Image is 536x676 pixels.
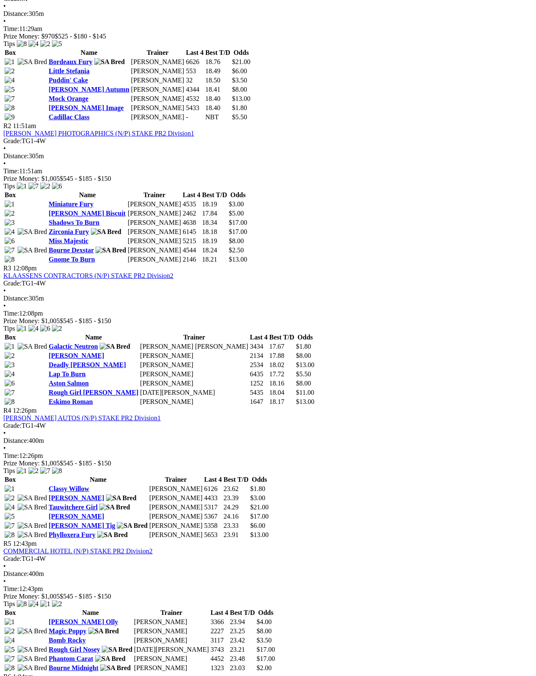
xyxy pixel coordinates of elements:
[17,40,27,48] img: 8
[52,182,62,190] img: 6
[232,113,247,121] span: $5.50
[3,422,533,429] div: TG1-4W
[205,58,231,66] td: 18.76
[140,398,249,406] td: [PERSON_NAME]
[140,342,249,351] td: [PERSON_NAME] [PERSON_NAME]
[5,95,15,103] img: 7
[5,228,15,236] img: 4
[3,130,194,137] a: [PERSON_NAME] PHOTOGRAPHICS (N/P) STAKE PR2 Division1
[17,467,27,475] img: 1
[127,255,181,264] td: [PERSON_NAME]
[140,379,249,388] td: [PERSON_NAME]
[3,310,533,317] div: 12:08pm
[18,646,47,653] img: SA Bred
[229,219,247,226] span: $17.00
[5,494,15,502] img: 2
[5,113,15,121] img: 9
[186,85,204,94] td: 4344
[269,333,295,342] th: Best T/D
[49,343,98,350] a: Galactic Neutron
[3,265,11,272] span: R3
[250,361,268,369] td: 2534
[3,272,173,279] a: KLAASSENS CONTRACTORS (N/P) STAKE PR2 Division2
[5,104,15,112] img: 8
[3,10,28,17] span: Distance:
[49,627,86,635] a: Magic Poppy
[49,352,104,359] a: [PERSON_NAME]
[5,361,15,369] img: 3
[5,191,16,198] span: Box
[201,209,227,218] td: 17.84
[250,494,265,501] span: $3.00
[205,104,231,112] td: 18.40
[149,531,203,539] td: [PERSON_NAME]
[131,85,185,94] td: [PERSON_NAME]
[18,247,47,254] img: SA Bred
[223,503,249,511] td: 24.29
[3,167,533,175] div: 11:51am
[131,76,185,85] td: [PERSON_NAME]
[49,504,98,511] a: Tauwitchere Girl
[5,618,15,626] img: 1
[49,228,89,235] a: Zirconia Fury
[3,437,28,444] span: Distance:
[232,104,247,111] span: $1.80
[204,485,222,493] td: 6126
[296,333,315,342] th: Odds
[250,333,268,342] th: Last 4
[52,40,62,48] img: 5
[49,522,115,529] a: [PERSON_NAME] Tig
[205,49,231,57] th: Best T/D
[49,637,85,644] a: Bomb Rocky
[52,325,62,332] img: 2
[5,485,15,493] img: 1
[52,467,62,475] img: 8
[201,246,227,254] td: 18.24
[3,167,19,175] span: Time:
[18,627,47,635] img: SA Bred
[5,646,15,653] img: 5
[49,237,88,244] a: Miss Majestic
[3,555,22,562] span: Grade:
[28,182,39,190] img: 7
[40,40,50,48] img: 2
[3,40,15,47] span: Tips
[13,265,37,272] span: 12:08pm
[3,325,15,332] span: Tips
[5,247,15,254] img: 7
[131,67,185,75] td: [PERSON_NAME]
[49,618,118,625] a: [PERSON_NAME] Olly
[149,512,203,521] td: [PERSON_NAME]
[232,58,250,65] span: $21.00
[182,191,201,199] th: Last 4
[296,370,311,378] span: $5.50
[232,49,251,57] th: Odds
[5,334,16,341] span: Box
[182,228,201,236] td: 6145
[3,175,533,182] div: Prize Money: $1,005
[3,287,6,294] span: •
[3,280,533,287] div: TG1-4W
[17,325,27,332] img: 1
[229,200,244,208] span: $3.00
[250,398,268,406] td: 1647
[88,627,119,635] img: SA Bred
[3,555,533,563] div: TG1-4W
[13,407,37,414] span: 12:26pm
[5,380,15,387] img: 6
[49,113,89,121] a: Cadillac Class
[3,452,19,459] span: Time:
[60,317,111,324] span: $545 - $185 - $150
[49,95,88,102] a: Mock Orange
[102,646,132,653] img: SA Bred
[127,200,181,208] td: [PERSON_NAME]
[49,485,89,492] a: Classy Willow
[127,246,181,254] td: [PERSON_NAME]
[49,494,104,501] a: [PERSON_NAME]
[49,200,93,208] a: Miniature Fury
[201,237,227,245] td: 18.19
[94,58,125,66] img: SA Bred
[250,485,265,492] span: $1.80
[5,655,15,663] img: 7
[250,352,268,360] td: 2134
